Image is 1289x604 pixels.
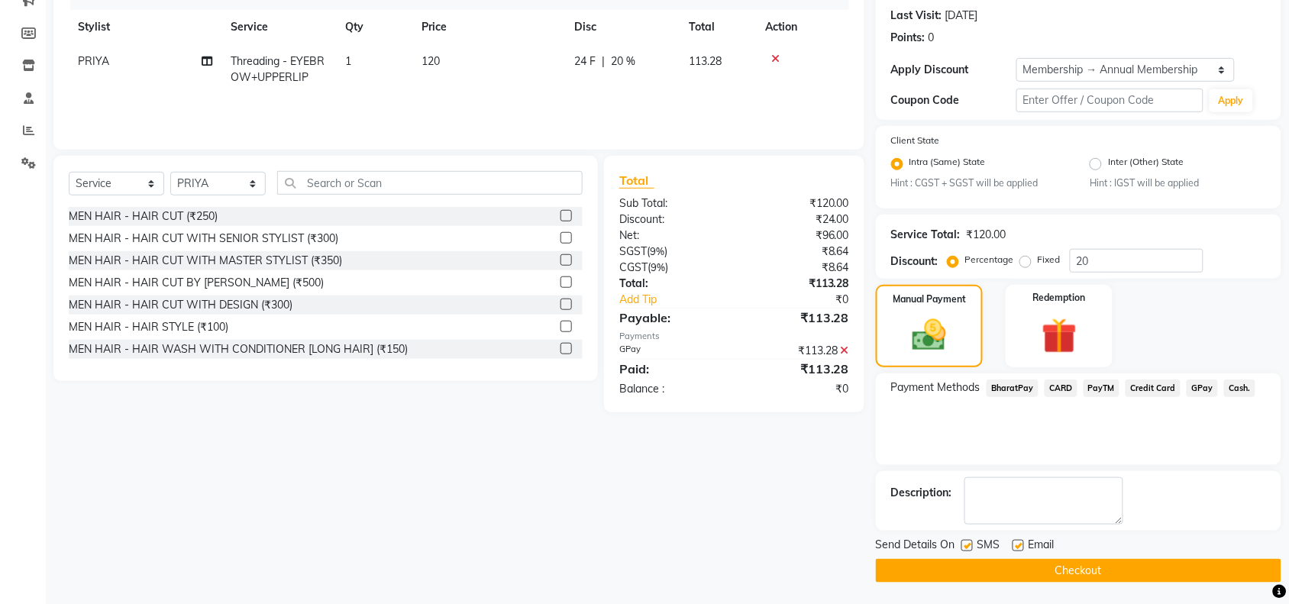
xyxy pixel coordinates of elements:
div: ₹96.00 [734,228,861,244]
div: MEN HAIR - HAIR STYLE (₹100) [69,319,228,335]
div: Service Total: [891,227,961,243]
span: Cash. [1224,380,1255,397]
label: Intra (Same) State [909,155,986,173]
div: ₹24.00 [734,212,861,228]
small: Hint : CGST + SGST will be applied [891,176,1067,190]
span: 1 [345,54,351,68]
div: ₹113.28 [734,343,861,359]
span: CARD [1045,380,1077,397]
div: ₹8.64 [734,244,861,260]
th: Total [680,10,756,44]
div: Discount: [608,212,735,228]
div: ₹113.28 [734,308,861,327]
input: Search or Scan [277,171,583,195]
div: ₹8.64 [734,260,861,276]
input: Enter Offer / Coupon Code [1016,89,1203,112]
div: Payable: [608,308,735,327]
div: Last Visit: [891,8,942,24]
div: ( ) [608,244,735,260]
div: ₹113.28 [734,276,861,292]
span: Threading - EYEBROW+UPPERLIP [231,54,325,84]
label: Percentage [965,253,1014,266]
span: 9% [650,245,664,257]
span: Email [1029,537,1055,556]
div: MEN HAIR - HAIR CUT WITH DESIGN (₹300) [69,297,292,313]
div: ( ) [608,260,735,276]
div: [DATE] [945,8,978,24]
span: PRIYA [78,54,109,68]
label: Redemption [1033,291,1086,305]
div: ₹120.00 [967,227,1006,243]
span: Send Details On [876,537,955,556]
label: Manual Payment [893,292,966,306]
div: ₹113.28 [734,360,861,378]
span: BharatPay [987,380,1039,397]
div: ₹120.00 [734,195,861,212]
div: Description: [891,485,952,501]
div: 0 [929,30,935,46]
img: _gift.svg [1031,314,1088,357]
button: Checkout [876,559,1281,583]
div: Apply Discount [891,62,1016,78]
small: Hint : IGST will be applied [1090,176,1265,190]
span: 113.28 [689,54,722,68]
label: Inter (Other) State [1108,155,1184,173]
th: Action [756,10,849,44]
span: Credit Card [1126,380,1181,397]
span: CGST [619,260,648,274]
th: Qty [336,10,412,44]
th: Disc [565,10,680,44]
div: ₹0 [734,381,861,397]
span: 120 [422,54,440,68]
div: MEN HAIR - HAIR CUT (₹250) [69,208,218,224]
div: Net: [608,228,735,244]
div: Sub Total: [608,195,735,212]
span: Payment Methods [891,380,980,396]
div: MEN HAIR - HAIR WASH WITH CONDITIONER [LONG HAIR] (₹150) [69,341,408,357]
span: | [602,53,605,69]
div: Paid: [608,360,735,378]
a: Add Tip [608,292,755,308]
div: ₹0 [755,292,861,308]
span: 24 F [574,53,596,69]
div: MEN HAIR - HAIR CUT BY [PERSON_NAME] (₹500) [69,275,324,291]
div: Discount: [891,254,938,270]
label: Fixed [1038,253,1061,266]
label: Client State [891,134,940,147]
div: MEN HAIR - HAIR CUT WITH SENIOR STYLIST (₹300) [69,231,338,247]
div: Total: [608,276,735,292]
th: Service [221,10,336,44]
div: Balance : [608,381,735,397]
span: PayTM [1084,380,1120,397]
div: GPay [608,343,735,359]
th: Price [412,10,565,44]
span: 20 % [611,53,635,69]
div: Coupon Code [891,92,1016,108]
span: SMS [977,537,1000,556]
th: Stylist [69,10,221,44]
div: Points: [891,30,926,46]
span: Total [619,173,654,189]
span: 9% [651,261,665,273]
div: MEN HAIR - HAIR CUT WITH MASTER STYLIST (₹350) [69,253,342,269]
span: SGST [619,244,647,258]
img: _cash.svg [902,315,957,354]
button: Apply [1210,89,1253,112]
div: Payments [619,330,849,343]
span: GPay [1187,380,1218,397]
